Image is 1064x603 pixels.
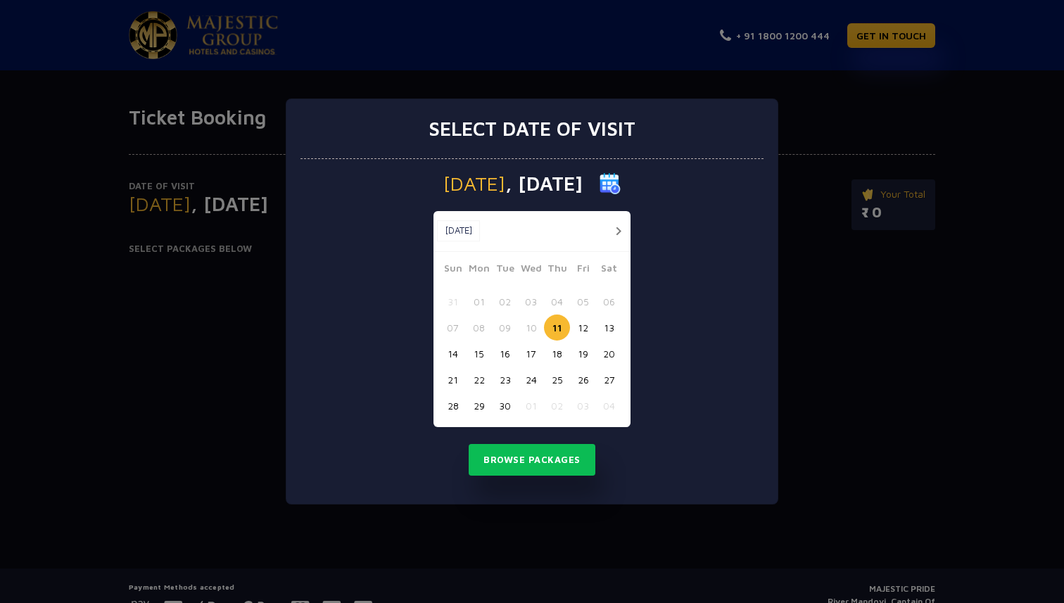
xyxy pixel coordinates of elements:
[596,367,622,393] button: 27
[492,393,518,419] button: 30
[437,220,480,241] button: [DATE]
[440,288,466,315] button: 31
[518,367,544,393] button: 24
[492,315,518,341] button: 09
[570,260,596,280] span: Fri
[544,288,570,315] button: 04
[596,315,622,341] button: 13
[466,288,492,315] button: 01
[600,173,621,194] img: calender icon
[544,367,570,393] button: 25
[440,260,466,280] span: Sun
[518,288,544,315] button: 03
[466,341,492,367] button: 15
[596,393,622,419] button: 04
[596,341,622,367] button: 20
[492,341,518,367] button: 16
[505,174,583,193] span: , [DATE]
[492,288,518,315] button: 02
[570,315,596,341] button: 12
[466,367,492,393] button: 22
[570,341,596,367] button: 19
[544,260,570,280] span: Thu
[544,341,570,367] button: 18
[466,260,492,280] span: Mon
[596,260,622,280] span: Sat
[518,260,544,280] span: Wed
[469,444,595,476] button: Browse Packages
[440,367,466,393] button: 21
[466,393,492,419] button: 29
[429,117,635,141] h3: Select date of visit
[440,315,466,341] button: 07
[492,367,518,393] button: 23
[518,341,544,367] button: 17
[570,288,596,315] button: 05
[596,288,622,315] button: 06
[570,367,596,393] button: 26
[440,341,466,367] button: 14
[466,315,492,341] button: 08
[570,393,596,419] button: 03
[544,393,570,419] button: 02
[443,174,505,193] span: [DATE]
[440,393,466,419] button: 28
[518,315,544,341] button: 10
[518,393,544,419] button: 01
[492,260,518,280] span: Tue
[544,315,570,341] button: 11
